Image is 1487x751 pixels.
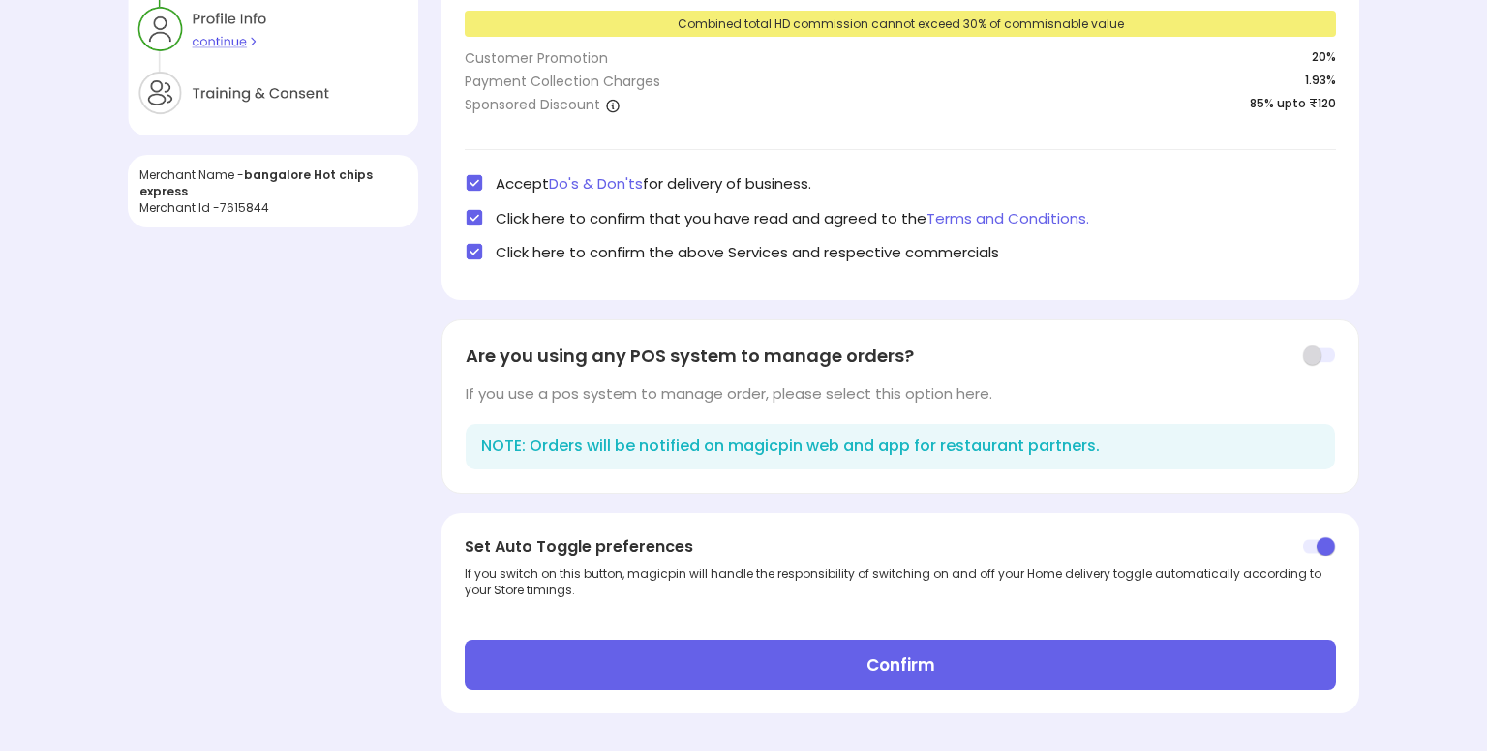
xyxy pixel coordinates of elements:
[465,72,660,91] div: Payment Collection Charges
[1250,95,1336,118] span: 85% upto ₹120
[465,242,484,261] img: check
[1312,48,1336,68] span: 20 %
[465,208,484,227] img: check
[139,166,373,199] span: bangalore Hot chips express
[466,344,914,369] span: Are you using any POS system to manage orders?
[1305,72,1336,95] span: 1.93%
[139,199,407,216] div: Merchant Id - 7615844
[465,11,1336,37] div: Combined total HD commission cannot exceed 30% of commisnable value
[465,95,621,114] div: Sponsored Discount
[466,383,1335,404] div: If you use a pos system to manage order, please select this option here.
[926,208,1089,228] span: Terms and Conditions.
[605,98,621,113] img: a1isth1TvIaw5-r4PTQNnx6qH7hW1RKYA7fi6THaHSkdiamaZazZcPW6JbVsfR8_gv9BzWgcW1PiHueWjVd6jXxw-cSlbelae...
[549,173,643,194] span: Do's & Don'ts
[465,173,484,193] img: check
[496,242,999,262] span: Click here to confirm the above Services and respective commercials
[465,565,1336,598] div: If you switch on this button, magicpin will handle the responsibility of switching on and off you...
[465,48,608,68] div: Customer Promotion
[1303,536,1336,557] img: pjpZYCU39gJvuxdatW4kArkLHrOpv3x53-IMsG4-PmLRue8W0vkwj7d-qyxTLkUJ2NTKs8Wi_BLD-WXOcR-hvawfdeE4R0UVS...
[465,640,1336,690] button: Confirm
[139,166,407,199] div: Merchant Name -
[465,536,693,558] span: Set Auto Toggle preferences
[1302,345,1335,366] img: toggle
[466,424,1335,469] div: NOTE: Orders will be notified on magicpin web and app for restaurant partners.
[496,208,1089,228] span: Click here to confirm that you have read and agreed to the
[496,173,811,194] span: Accept for delivery of business.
